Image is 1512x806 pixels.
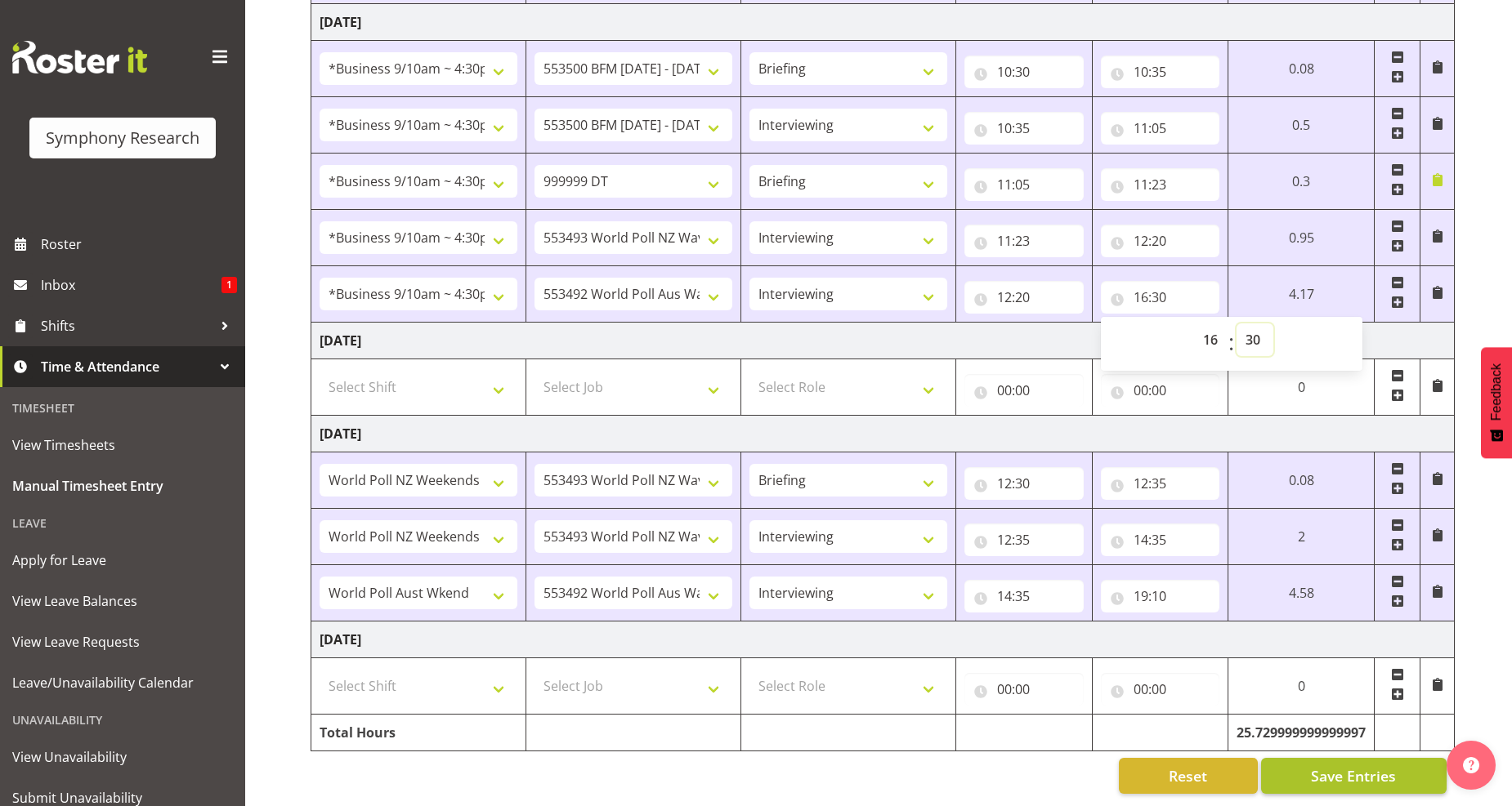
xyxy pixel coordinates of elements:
[12,433,233,457] span: View Timesheets
[1169,765,1207,786] span: Reset
[1101,56,1220,88] input: Click to select...
[4,703,241,737] div: Unavailability
[4,506,241,540] div: Leave
[4,621,241,662] a: View Leave Requests
[1101,523,1220,556] input: Click to select...
[4,581,241,621] a: View Leave Balances
[964,168,1084,201] input: Click to select...
[1228,323,1234,364] span: :
[1228,97,1375,154] td: 0.5
[1481,347,1512,458] button: Feedback - Show survey
[964,56,1084,88] input: Click to select...
[1101,467,1220,500] input: Click to select...
[1228,210,1375,266] td: 0.95
[4,662,241,703] a: Leave/Unavailability Calendar
[1228,452,1375,509] td: 0.08
[41,354,212,379] span: Time & Attendance
[4,425,241,465] a: View Timesheets
[1101,281,1220,314] input: Click to select...
[311,323,1455,359] td: [DATE]
[964,281,1084,314] input: Click to select...
[12,630,233,654] span: View Leave Requests
[12,474,233,498] span: Manual Timesheet Entry
[1228,41,1375,97] td: 0.08
[12,548,233,572] span: Apply for Leave
[311,416,1455,452] td: [DATE]
[41,314,212,338] span: Shifts
[964,112,1084,145] input: Click to select...
[1228,359,1375,416] td: 0
[12,589,233,613] span: View Leave Balances
[1489,363,1504,421] span: Feedback
[1463,757,1479,773] img: help-xxl-2.png
[311,4,1455,41] td: [DATE]
[4,391,241,425] div: Timesheet
[4,737,241,777] a: View Unavailability
[964,523,1084,556] input: Click to select...
[1101,112,1220,145] input: Click to select...
[4,540,241,581] a: Apply for Leave
[4,465,241,506] a: Manual Timesheet Entry
[46,126,199,150] div: Symphony Research
[964,374,1084,407] input: Click to select...
[1101,374,1220,407] input: Click to select...
[1101,168,1220,201] input: Click to select...
[964,225,1084,257] input: Click to select...
[1101,580,1220,612] input: Click to select...
[12,670,233,695] span: Leave/Unavailability Calendar
[1261,758,1447,794] button: Save Entries
[12,41,147,73] img: Rosterit website logo
[964,580,1084,612] input: Click to select...
[1101,673,1220,706] input: Click to select...
[964,467,1084,500] input: Click to select...
[1101,225,1220,257] input: Click to select...
[311,715,526,751] td: Total Hours
[1228,715,1375,751] td: 25.729999999999997
[1311,765,1396,786] span: Save Entries
[1228,509,1375,565] td: 2
[1228,658,1375,715] td: 0
[311,621,1455,658] td: [DATE]
[1228,154,1375,210] td: 0.3
[1228,266,1375,323] td: 4.17
[41,232,237,256] span: Roster
[1228,565,1375,621] td: 4.58
[964,673,1084,706] input: Click to select...
[1119,758,1258,794] button: Reset
[41,273,221,297] span: Inbox
[221,277,237,293] span: 1
[12,745,233,769] span: View Unavailability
